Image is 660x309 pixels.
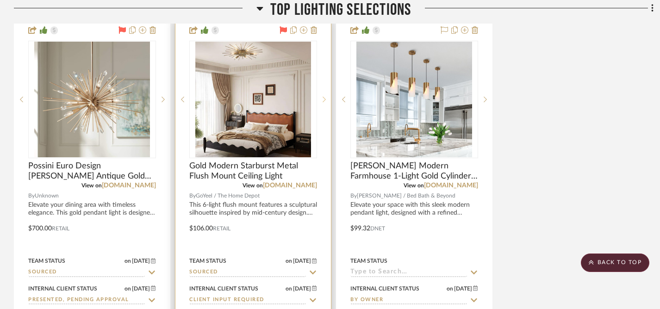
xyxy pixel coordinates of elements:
[286,258,292,264] span: on
[28,268,145,277] input: Type to Search…
[263,182,317,189] a: [DOMAIN_NAME]
[28,192,35,200] span: By
[356,42,472,157] img: Ottilie Modern Farmhouse 1-Light Gold Cylinder Kitchen Island Pendant Light with Frosted Glass
[350,268,467,277] input: Type to Search…
[189,284,258,293] div: Internal Client Status
[350,161,478,181] span: [PERSON_NAME] Modern Farmhouse 1-Light Gold Cylinder Kitchen Island Pendant Light with Frosted Glass
[29,41,156,158] div: 0
[453,285,473,292] span: [DATE]
[189,192,196,200] span: By
[292,285,312,292] span: [DATE]
[34,42,150,157] img: Possini Euro Design Janae Antique Gold Sputnik Chandelier 29 1/2" Wide Modern Industrial 12-Light
[195,42,311,157] img: Gold Modern Starburst Metal Flush Mount Ceiling Light
[190,41,317,158] div: 3
[28,161,156,181] span: Possini Euro Design [PERSON_NAME] Antique Gold Sputnik Chandelier 29 1/2" Wide Modern Industrial ...
[350,192,357,200] span: By
[286,286,292,291] span: on
[125,286,131,291] span: on
[131,258,151,264] span: [DATE]
[447,286,453,291] span: on
[102,182,156,189] a: [DOMAIN_NAME]
[28,296,145,305] input: Type to Search…
[350,284,419,293] div: Internal Client Status
[357,192,455,200] span: [PERSON_NAME] / Bed Bath & Beyond
[424,182,478,189] a: [DOMAIN_NAME]
[404,183,424,188] span: View on
[189,296,306,305] input: Type to Search…
[350,257,387,265] div: Team Status
[28,284,97,293] div: Internal Client Status
[189,257,226,265] div: Team Status
[189,268,306,277] input: Type to Search…
[292,258,312,264] span: [DATE]
[35,192,59,200] span: Unknown
[243,183,263,188] span: View on
[196,192,260,200] span: GoYeel / The Home Depot
[28,257,65,265] div: Team Status
[189,161,317,181] span: Gold Modern Starburst Metal Flush Mount Ceiling Light
[81,183,102,188] span: View on
[350,296,467,305] input: Type to Search…
[351,41,478,158] div: 0
[581,253,649,272] scroll-to-top-button: BACK TO TOP
[125,258,131,264] span: on
[131,285,151,292] span: [DATE]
